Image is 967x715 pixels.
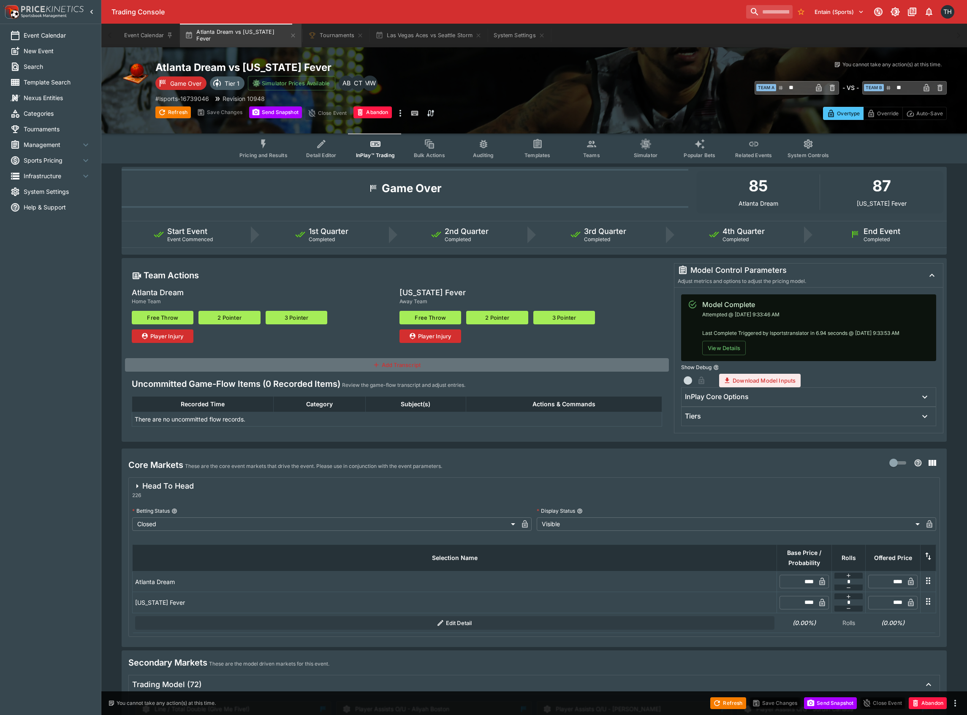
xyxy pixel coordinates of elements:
[132,412,662,427] td: There are no uncommitted flow records.
[180,24,302,47] button: Atlanta Dream vs [US_STATE] Fever
[155,94,209,103] p: Copy To Clipboard
[133,592,777,613] td: [US_STATE] Fever
[823,107,947,120] div: Start From
[634,152,657,158] span: Simulator
[155,61,551,74] h2: Copy To Clipboard
[872,174,891,197] h1: 87
[24,93,91,102] span: Nexus Entities
[863,107,902,120] button: Override
[24,171,81,180] span: Infrastructure
[132,397,274,412] th: Recorded Time
[353,106,391,118] button: Abandon
[21,14,67,18] img: Sportsbook Management
[746,5,793,19] input: search
[756,84,776,91] span: Team A
[445,236,471,242] span: Completed
[185,462,442,470] p: These are the core event markets that drive the event. Please use in conjunction with the event p...
[155,106,191,118] button: Refresh
[128,459,183,470] h4: Core Markets
[24,187,91,196] span: System Settings
[584,236,610,242] span: Completed
[170,79,201,88] p: Game Over
[723,226,765,236] h5: 4th Quarter
[365,397,466,412] th: Subject(s)
[309,226,348,236] h5: 1st Quarter
[584,226,626,236] h5: 3rd Quarter
[739,200,778,207] p: Atlanta Dream
[309,236,335,242] span: Completed
[395,106,405,120] button: more
[266,311,327,324] button: 3 Pointer
[167,236,213,242] span: Event Commenced
[132,311,193,324] button: Free Throw
[303,24,369,47] button: Tournaments
[916,109,943,118] p: Auto-Save
[941,5,954,19] div: Todd Henderson
[117,699,216,707] p: You cannot take any action(s) at this time.
[248,76,335,90] button: Simulator Prices Available
[823,107,864,120] button: Overtype
[132,297,184,306] span: Home Team
[133,571,777,592] td: Atlanta Dream
[524,152,550,158] span: Templates
[132,680,202,689] h5: Trading Model (72)
[466,397,662,412] th: Actions & Commands
[144,270,199,281] h4: Team Actions
[834,618,863,627] p: Rolls
[399,311,461,324] button: Free Throw
[24,46,91,55] span: New Event
[533,311,595,324] button: 3 Pointer
[135,616,774,630] button: Edit Detail
[21,6,84,12] img: PriceKinetics
[788,152,829,158] span: System Controls
[780,618,829,627] h6: (0.00%)
[950,698,960,708] button: more
[445,226,489,236] h5: 2nd Quarter
[342,381,465,389] p: Review the game-flow transcript and adjust entries.
[902,107,947,120] button: Auto-Save
[921,4,937,19] button: Notifications
[489,24,550,47] button: System Settings
[370,24,487,47] button: Las Vegas Aces vs Seattle Storm
[702,311,899,336] span: Attempted @ [DATE] 9:33:46 AM Last Complete Triggered by lsportstranslator in 6.94 seconds @ [DAT...
[339,76,354,91] div: Alex Bothe
[353,108,391,116] span: Mark an event as closed and abandoned.
[537,507,575,514] p: Display Status
[125,358,669,372] button: Add Transcript
[356,152,395,158] span: InPlay™ Trading
[794,5,808,19] button: No Bookmarks
[866,544,921,571] th: Offered Price
[209,660,329,668] p: These are the model driven markets for this event.
[777,544,832,571] th: Base Price / Probability
[909,697,947,709] button: Abandon
[909,698,947,707] span: Mark an event as closed and abandoned.
[399,297,466,306] span: Away Team
[350,76,366,91] div: Cameron Tarver
[685,392,749,401] h6: InPlay Core Options
[111,8,743,16] div: Trading Console
[3,3,19,20] img: PriceKinetics Logo
[225,79,239,88] p: Tier 1
[119,24,178,47] button: Event Calendar
[702,341,746,355] button: View Details
[24,156,81,165] span: Sports Pricing
[871,4,886,19] button: Connected to PK
[905,4,920,19] button: Documentation
[713,364,719,370] button: Show Debug
[132,329,193,343] button: Player Injury
[362,76,378,91] div: Michael Wilczynski
[685,412,701,421] h6: Tiers
[24,62,91,71] span: Search
[274,397,366,412] th: Category
[414,152,445,158] span: Bulk Actions
[864,84,884,91] span: Team B
[132,481,194,491] div: Head To Head
[702,299,899,310] div: Model Complete
[809,5,869,19] button: Select Tenant
[198,311,260,324] button: 2 Pointer
[857,200,907,207] p: [US_STATE] Fever
[864,226,900,236] h5: End Event
[249,106,302,118] button: Send Snapshot
[306,152,336,158] span: Detail Editor
[832,544,866,571] th: Rolls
